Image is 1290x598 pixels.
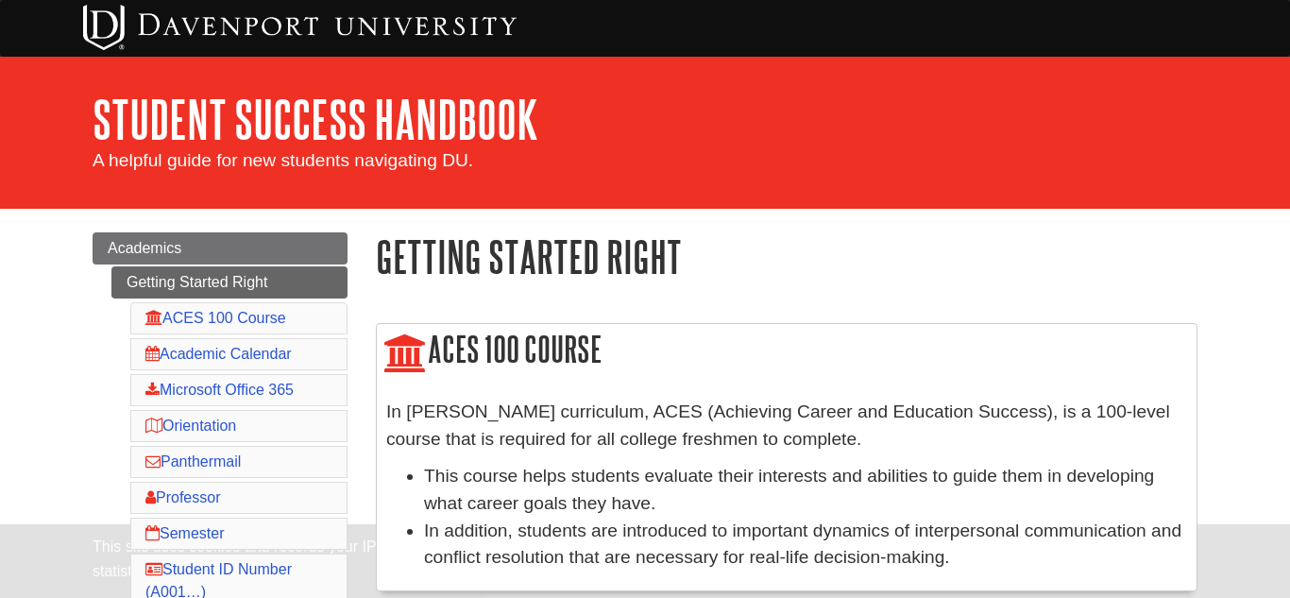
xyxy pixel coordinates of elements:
a: Academics [93,232,348,265]
a: Orientation [145,418,236,434]
span: A helpful guide for new students navigating DU. [93,150,473,170]
h2: ACES 100 Course [377,324,1197,378]
a: Semester [145,525,224,541]
a: Getting Started Right [111,266,348,299]
li: In addition, students are introduced to important dynamics of interpersonal communication and con... [424,518,1187,572]
a: Student Success Handbook [93,90,538,148]
a: ACES 100 Course [145,310,286,326]
img: Davenport University [83,5,517,50]
span: Academics [108,240,181,256]
li: This course helps students evaluate their interests and abilities to guide them in developing wha... [424,463,1187,518]
a: Panthermail [145,453,241,470]
h1: Getting Started Right [376,232,1197,281]
a: Microsoft Office 365 [145,382,294,398]
p: In [PERSON_NAME] curriculum, ACES (Achieving Career and Education Success), is a 100-level course... [386,399,1187,453]
a: Professor [145,489,220,505]
a: Academic Calendar [145,346,292,362]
